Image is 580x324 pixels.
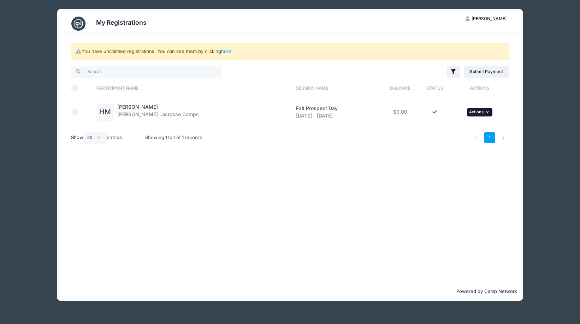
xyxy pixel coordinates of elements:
a: here [221,48,231,54]
img: CampNetwork [71,17,85,31]
td: $0.00 [381,97,419,127]
h3: My Registrations [96,19,147,26]
span: Actions [469,109,484,114]
p: Powered by Camp Network [63,288,517,295]
th: Balance: activate to sort column ascending [381,79,419,97]
a: Submit Payment [464,66,509,78]
div: You have unclaimed registrations. You can see them by clicking . [71,43,509,60]
a: HM [96,109,114,115]
a: [PERSON_NAME] [117,104,158,110]
a: 1 [484,132,496,144]
span: [PERSON_NAME] [472,16,507,21]
th: Status: activate to sort column ascending [419,79,450,97]
input: Search [71,66,221,78]
div: Showing 1 to 1 of 1 records [145,130,202,146]
div: [PERSON_NAME] Lacrosse Camps [117,103,199,121]
th: Participant Name: activate to sort column ascending [93,79,292,97]
th: Session Name: activate to sort column ascending [292,79,381,97]
div: [DATE] - [DATE] [296,105,378,120]
button: Actions [467,108,492,116]
label: Show entries [71,132,122,144]
span: Fall Prospect Day [296,105,338,111]
th: Actions: activate to sort column ascending [450,79,509,97]
button: [PERSON_NAME] [460,13,513,25]
th: Select All [71,79,93,97]
select: Showentries [83,132,107,144]
div: HM [96,103,114,121]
